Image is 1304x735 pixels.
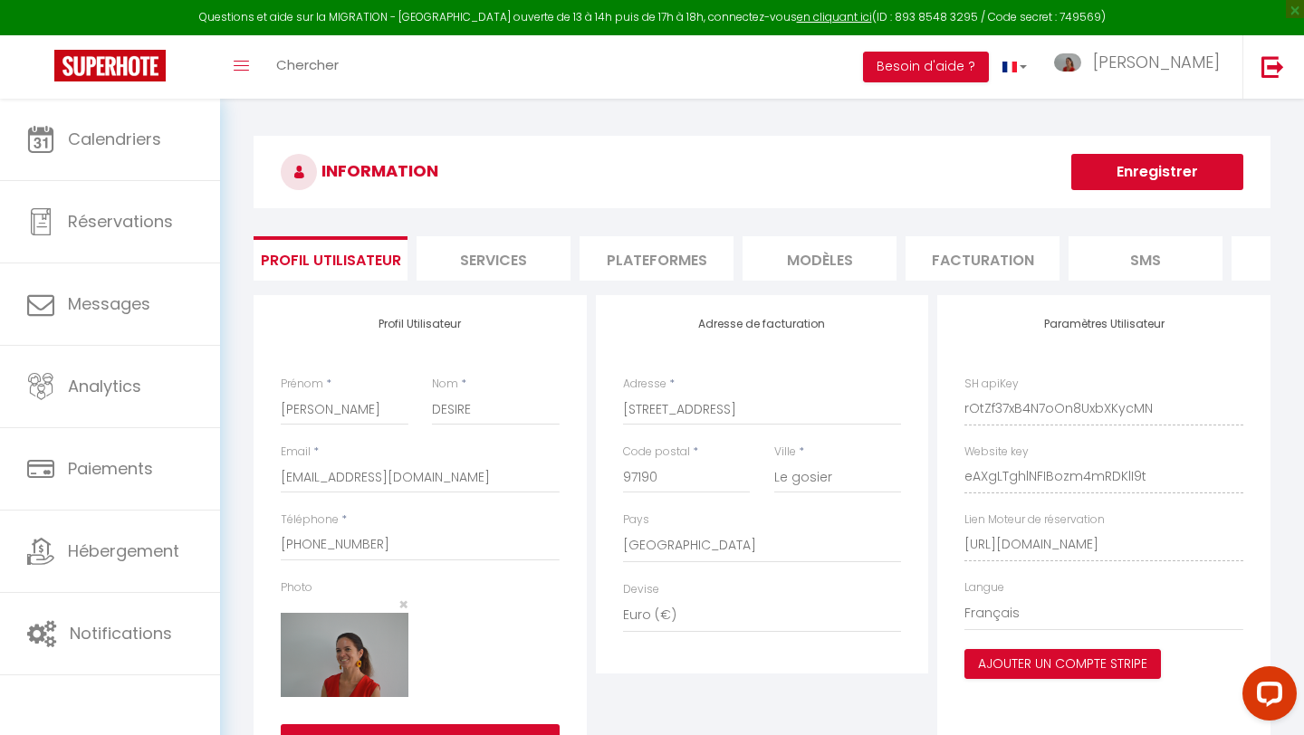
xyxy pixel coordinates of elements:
[281,376,323,393] label: Prénom
[254,136,1270,208] h3: INFORMATION
[906,236,1059,281] li: Facturation
[580,236,733,281] li: Plateformes
[774,444,796,461] label: Ville
[623,444,690,461] label: Code postal
[623,376,666,393] label: Adresse
[1040,35,1242,99] a: ... [PERSON_NAME]
[1069,236,1222,281] li: SMS
[623,511,649,529] label: Pays
[263,35,352,99] a: Chercher
[623,318,902,330] h4: Adresse de facturation
[964,318,1243,330] h4: Paramètres Utilisateur
[964,444,1029,461] label: Website key
[68,375,141,397] span: Analytics
[68,210,173,233] span: Réservations
[964,376,1019,393] label: SH apiKey
[1054,53,1081,72] img: ...
[417,236,570,281] li: Services
[281,613,408,698] img: 17155183361577.png
[68,128,161,150] span: Calendriers
[797,9,872,24] a: en cliquant ici
[68,539,179,562] span: Hébergement
[964,579,1004,597] label: Langue
[276,55,339,74] span: Chercher
[68,457,153,480] span: Paiements
[70,622,172,644] span: Notifications
[432,376,458,393] label: Nom
[281,444,311,461] label: Email
[1093,51,1220,73] span: [PERSON_NAME]
[281,511,339,529] label: Téléphone
[254,236,407,281] li: Profil Utilisateur
[398,597,408,613] button: Close
[623,581,659,598] label: Devise
[964,511,1105,529] label: Lien Moteur de réservation
[281,318,560,330] h4: Profil Utilisateur
[281,579,312,597] label: Photo
[398,593,408,616] span: ×
[863,52,989,82] button: Besoin d'aide ?
[743,236,896,281] li: MODÈLES
[54,50,166,81] img: Super Booking
[1261,55,1284,78] img: logout
[1071,154,1243,190] button: Enregistrer
[68,292,150,315] span: Messages
[1228,659,1304,735] iframe: LiveChat chat widget
[964,649,1161,680] button: Ajouter un compte Stripe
